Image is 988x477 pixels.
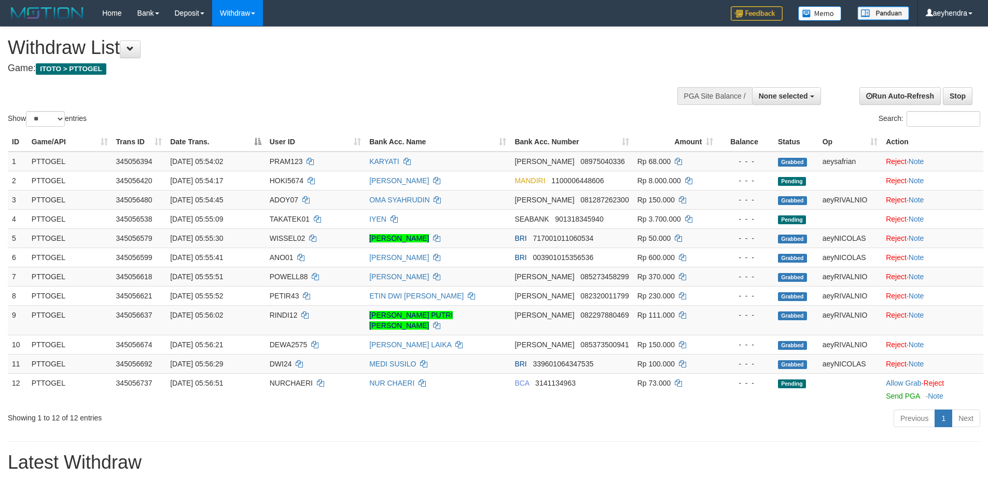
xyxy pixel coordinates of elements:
[514,379,529,387] span: BCA
[8,152,27,171] td: 1
[721,195,770,205] div: - - -
[778,273,807,282] span: Grabbed
[909,215,924,223] a: Note
[731,6,783,21] img: Feedback.jpg
[886,360,907,368] a: Reject
[116,292,152,300] span: 345056621
[170,311,223,319] span: [DATE] 05:56:02
[721,291,770,301] div: - - -
[266,132,365,152] th: User ID: activate to sort column ascending
[270,196,298,204] span: ADOY07
[116,253,152,262] span: 345056599
[170,176,223,185] span: [DATE] 05:54:17
[514,176,545,185] span: MANDIRI
[882,152,983,171] td: ·
[909,196,924,204] a: Note
[882,190,983,209] td: ·
[8,209,27,228] td: 4
[510,132,633,152] th: Bank Acc. Number: activate to sort column ascending
[778,254,807,263] span: Grabbed
[909,292,924,300] a: Note
[721,339,770,350] div: - - -
[27,373,112,405] td: PTTOGEL
[369,379,414,387] a: NUR CHAERI
[112,132,166,152] th: Trans ID: activate to sort column ascending
[909,272,924,281] a: Note
[514,234,526,242] span: BRI
[818,286,882,305] td: aeyRIVALNIO
[170,196,223,204] span: [DATE] 05:54:45
[778,292,807,301] span: Grabbed
[778,177,806,186] span: Pending
[798,6,842,21] img: Button%20Memo.svg
[514,157,574,166] span: [PERSON_NAME]
[909,340,924,349] a: Note
[116,157,152,166] span: 345056394
[909,157,924,166] a: Note
[886,392,920,400] a: Send PGA
[26,111,65,127] select: Showentries
[369,272,429,281] a: [PERSON_NAME]
[27,171,112,190] td: PTTOGEL
[818,267,882,286] td: aeyRIVALNIO
[514,360,526,368] span: BRI
[116,234,152,242] span: 345056579
[637,340,675,349] span: Rp 150.000
[369,253,429,262] a: [PERSON_NAME]
[886,379,921,387] a: Allow Grab
[27,267,112,286] td: PTTOGEL
[116,360,152,368] span: 345056692
[369,360,416,368] a: MEDI SUSILO
[369,157,399,166] a: KARYATI
[894,410,935,427] a: Previous
[717,132,774,152] th: Balance
[533,253,593,262] span: Copy 003901015356536 to clipboard
[116,379,152,387] span: 345056737
[882,267,983,286] td: ·
[882,171,983,190] td: ·
[365,132,510,152] th: Bank Acc. Name: activate to sort column ascending
[514,311,574,319] span: [PERSON_NAME]
[580,292,629,300] span: Copy 082320011799 to clipboard
[818,248,882,267] td: aeyNICOLAS
[116,272,152,281] span: 345056618
[886,311,907,319] a: Reject
[8,248,27,267] td: 6
[886,379,923,387] span: ·
[637,234,671,242] span: Rp 50.000
[555,215,603,223] span: Copy 901318345940 to clipboard
[637,292,675,300] span: Rp 230.000
[886,272,907,281] a: Reject
[27,152,112,171] td: PTTOGEL
[778,360,807,369] span: Grabbed
[637,379,671,387] span: Rp 73.000
[943,87,972,105] a: Stop
[116,215,152,223] span: 345056538
[116,311,152,319] span: 345056637
[369,311,453,330] a: [PERSON_NAME] PUTRI [PERSON_NAME]
[637,157,671,166] span: Rp 68.000
[886,292,907,300] a: Reject
[859,87,941,105] a: Run Auto-Refresh
[778,196,807,205] span: Grabbed
[27,190,112,209] td: PTTOGEL
[857,6,909,20] img: panduan.png
[8,267,27,286] td: 7
[882,354,983,373] td: ·
[818,354,882,373] td: aeyNICOLAS
[514,196,574,204] span: [PERSON_NAME]
[170,292,223,300] span: [DATE] 05:55:52
[270,253,294,262] span: ANO01
[778,215,806,224] span: Pending
[270,340,308,349] span: DEWA2575
[909,311,924,319] a: Note
[514,340,574,349] span: [PERSON_NAME]
[170,360,223,368] span: [DATE] 05:56:29
[551,176,604,185] span: Copy 1100006448606 to clipboard
[8,373,27,405] td: 12
[882,286,983,305] td: ·
[580,311,629,319] span: Copy 082297880469 to clipboard
[879,111,980,127] label: Search:
[27,286,112,305] td: PTTOGEL
[533,234,593,242] span: Copy 717001011060534 to clipboard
